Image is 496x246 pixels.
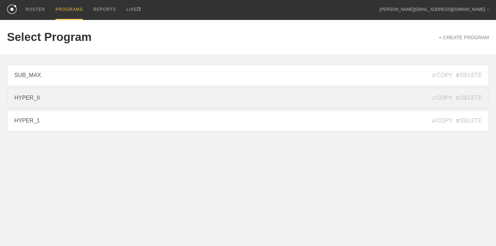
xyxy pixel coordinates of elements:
span: COPY [432,118,452,124]
span: DELETE [456,118,482,124]
a: + CREATE PROGRAM [439,35,489,40]
span: DELETE [456,95,482,101]
span: COPY [432,95,452,101]
a: HYPER_1 [7,110,489,131]
img: logo [7,5,17,14]
div: ▼ [487,8,489,12]
a: SUB_MAX [7,65,489,86]
span: COPY [432,72,452,78]
iframe: Chat Widget [461,212,496,246]
a: HYPER_II [7,87,489,108]
span: DELETE [456,72,482,78]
